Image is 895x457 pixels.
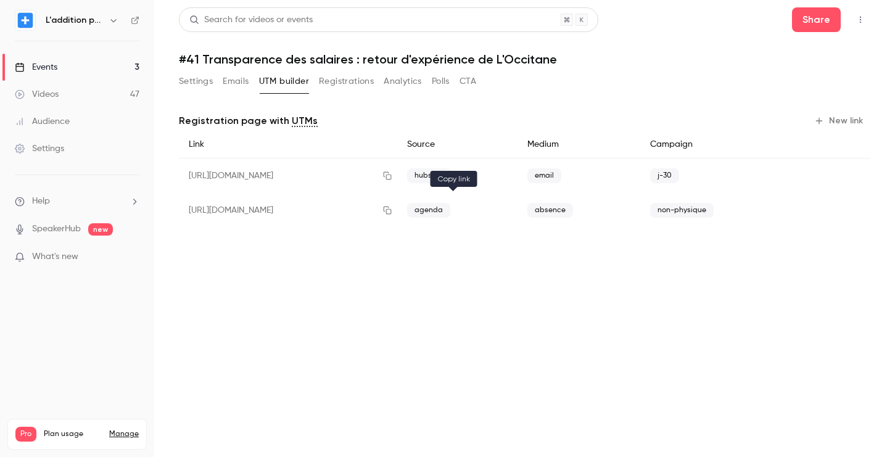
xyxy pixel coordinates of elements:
[15,427,36,442] span: Pro
[88,223,113,236] span: new
[32,250,78,263] span: What's new
[179,72,213,91] button: Settings
[384,72,422,91] button: Analytics
[189,14,313,27] div: Search for videos or events
[650,168,679,183] span: j-30
[15,115,70,128] div: Audience
[397,131,518,159] div: Source
[527,168,561,183] span: email
[518,131,640,159] div: Medium
[407,203,450,218] span: agenda
[809,111,870,131] button: New link
[32,223,81,236] a: SpeakerHub
[432,72,450,91] button: Polls
[46,14,104,27] h6: L'addition par Epsor
[292,113,318,128] a: UTMs
[407,168,452,183] span: hubspot
[179,113,318,128] p: Registration page with
[15,10,35,30] img: L'addition par Epsor
[179,131,397,159] div: Link
[640,131,796,159] div: Campaign
[15,142,64,155] div: Settings
[15,88,59,101] div: Videos
[223,72,249,91] button: Emails
[179,52,870,67] h1: #41 Transparence des salaires : retour d'expérience de L'Occitane
[650,203,714,218] span: non-physique
[460,72,476,91] button: CTA
[527,203,573,218] span: absence
[15,195,139,208] li: help-dropdown-opener
[792,7,841,32] button: Share
[125,252,139,263] iframe: Noticeable Trigger
[32,195,50,208] span: Help
[259,72,309,91] button: UTM builder
[319,72,374,91] button: Registrations
[179,193,397,228] div: [URL][DOMAIN_NAME]
[15,61,57,73] div: Events
[109,429,139,439] a: Manage
[179,159,397,194] div: [URL][DOMAIN_NAME]
[44,429,102,439] span: Plan usage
